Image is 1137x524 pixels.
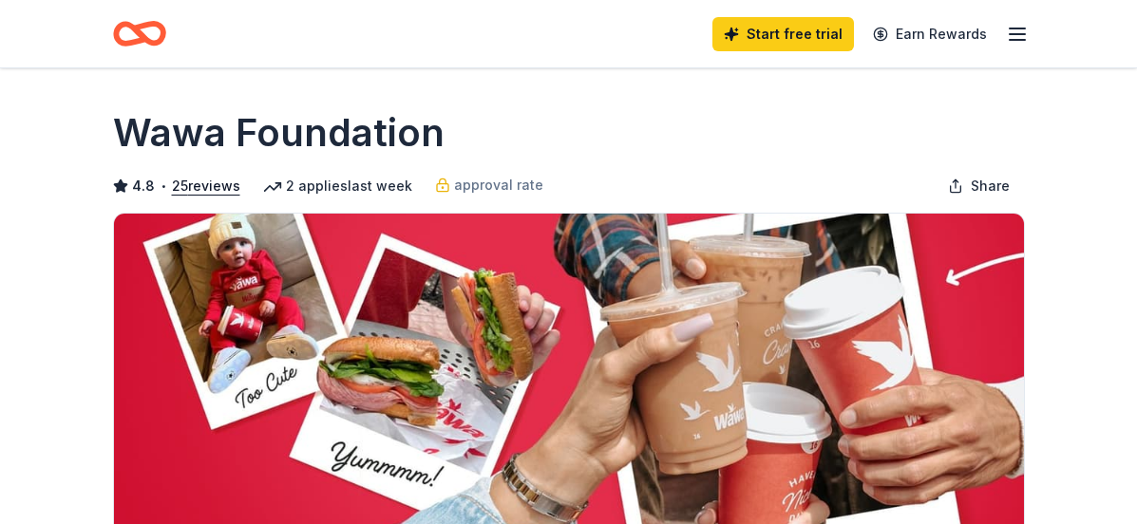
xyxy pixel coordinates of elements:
[263,175,412,197] div: 2 applies last week
[712,17,854,51] a: Start free trial
[113,11,166,56] a: Home
[113,106,445,159] h1: Wawa Foundation
[160,178,166,194] span: •
[172,175,240,197] button: 25reviews
[862,17,998,51] a: Earn Rewards
[933,167,1025,205] button: Share
[971,175,1010,197] span: Share
[132,175,155,197] span: 4.8
[454,174,543,196] span: approval rate
[435,174,543,196] a: approval rate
